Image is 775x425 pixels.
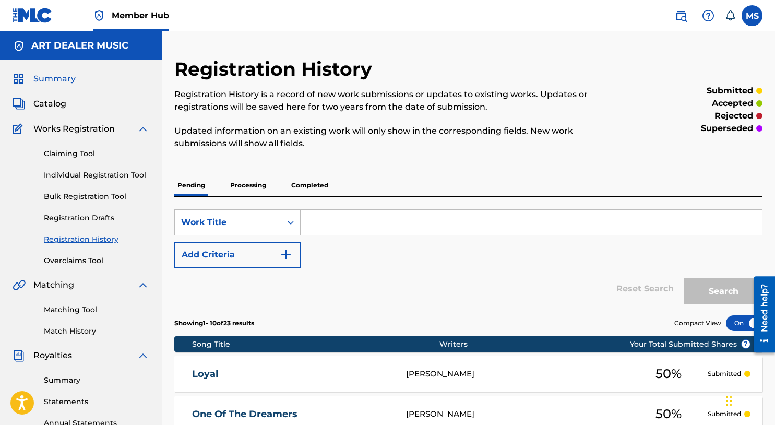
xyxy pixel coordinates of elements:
img: help [702,9,714,22]
button: Add Criteria [174,242,301,268]
a: Registration Drafts [44,212,149,223]
a: Match History [44,326,149,337]
a: Individual Registration Tool [44,170,149,181]
p: accepted [712,97,753,110]
p: Showing 1 - 10 of 23 results [174,318,254,328]
a: One Of The Dreamers [192,408,392,420]
p: Submitted [708,369,741,379]
span: 50 % [655,405,682,423]
img: Top Rightsholder [93,9,105,22]
span: Catalog [33,98,66,110]
img: expand [137,349,149,362]
div: Writers [439,339,663,350]
p: Submitted [708,409,741,419]
p: submitted [707,85,753,97]
img: search [675,9,687,22]
iframe: Chat Widget [723,375,775,425]
a: CatalogCatalog [13,98,66,110]
img: 9d2ae6d4665cec9f34b9.svg [280,249,292,261]
a: Loyal [192,368,392,380]
iframe: Resource Center [746,273,775,357]
p: Pending [174,174,208,196]
img: MLC Logo [13,8,53,23]
div: Notifications [725,10,735,21]
div: User Menu [742,5,762,26]
p: Processing [227,174,269,196]
img: Accounts [13,40,25,52]
span: ? [742,340,750,348]
a: Public Search [671,5,691,26]
p: Completed [288,174,331,196]
div: Help [698,5,719,26]
form: Search Form [174,209,762,310]
span: Summary [33,73,76,85]
a: Overclaims Tool [44,255,149,266]
a: Summary [44,375,149,386]
div: Song Title [192,339,439,350]
p: Updated information on an existing work will only show in the corresponding fields. New work subm... [174,125,627,150]
div: [PERSON_NAME] [406,368,629,380]
img: Matching [13,279,26,291]
img: Royalties [13,349,25,362]
div: Drag [726,385,732,417]
span: Royalties [33,349,72,362]
img: expand [137,123,149,135]
img: expand [137,279,149,291]
span: Compact View [674,318,721,328]
p: rejected [714,110,753,122]
span: Matching [33,279,74,291]
h2: Registration History [174,57,377,81]
h5: ART DEALER MUSIC [31,40,128,52]
span: Works Registration [33,123,115,135]
a: Matching Tool [44,304,149,315]
a: Claiming Tool [44,148,149,159]
span: Member Hub [112,9,169,21]
a: SummarySummary [13,73,76,85]
span: 50 % [655,364,682,383]
img: Catalog [13,98,25,110]
p: Registration History is a record of new work submissions or updates to existing works. Updates or... [174,88,627,113]
a: Registration History [44,234,149,245]
div: Work Title [181,216,275,229]
a: Statements [44,396,149,407]
div: [PERSON_NAME] [406,408,629,420]
a: Bulk Registration Tool [44,191,149,202]
p: superseded [701,122,753,135]
img: Works Registration [13,123,26,135]
span: Your Total Submitted Shares [630,339,750,350]
img: Summary [13,73,25,85]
